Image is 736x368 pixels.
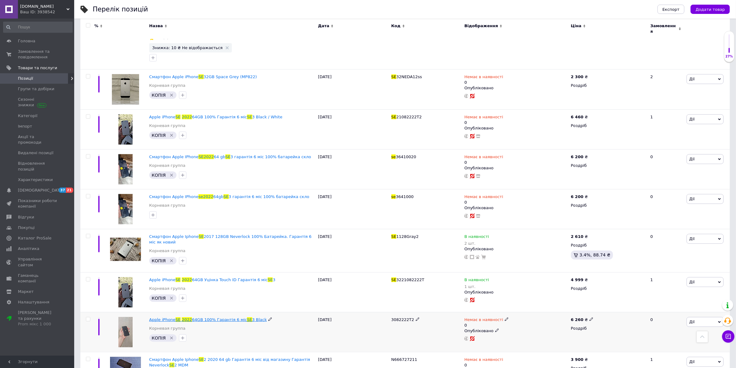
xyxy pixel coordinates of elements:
[571,243,645,248] div: Роздріб
[396,154,416,159] span: 36410020
[149,194,309,199] a: Смартфон Apple IPhonese202264gbSE3 гарантія 6 міс 100% батарейка скло
[149,357,310,367] span: 2 2020 64 gb Гарантія 6 міс від магазину Гарантія Neverlock
[464,194,503,201] span: Немає в наявності
[396,115,422,119] span: 21082222T2
[18,188,64,193] span: [DEMOGRAPHIC_DATA]
[464,205,568,211] div: Опубліковано
[118,277,133,307] img: Apple iPhone SE 2022 64GB Уцінка Touch ID Гарантія 6 міс SE3
[203,194,213,199] span: 2022
[149,163,185,168] a: Корневая группа
[396,74,422,79] span: 32NEDA12ss
[689,319,695,324] span: Дії
[18,134,57,145] span: Акції та промокоди
[18,246,39,252] span: Аналітика
[18,225,35,231] span: Покупці
[18,235,51,241] span: Каталог ProSale
[18,177,53,183] span: Характеристики
[223,194,228,199] span: SE
[149,115,283,119] a: Apple iPhoneSE202264GB 100% Гарантія 6 місSE3 Black / White
[152,173,166,178] span: КОПІЯ
[214,154,225,159] span: 64 gb
[391,23,401,29] span: Код
[580,252,610,257] span: 3.4%, 88.74 ₴
[317,110,390,150] div: [DATE]
[149,317,267,322] a: Apple iPhoneSE202264GB 100% Гарантія 6 місSE3 Black
[650,23,677,34] span: Замовлення
[149,194,199,199] span: Смартфон Apple IPhone
[149,154,311,159] a: Смартфон Apple IPhoneSE202264 gbSE3 гарантія 6 міс 100% батарейка скло
[571,114,588,120] div: ₴
[464,277,489,284] span: В наявності
[689,359,695,364] span: Дії
[647,272,685,312] div: 1
[18,38,35,44] span: Головна
[317,189,390,229] div: [DATE]
[152,93,166,98] span: КОПІЯ
[464,194,503,205] div: 0
[396,234,419,239] span: 1128Gray2
[204,154,214,159] span: 2022
[391,317,414,322] span: 3082222T2
[192,317,247,322] span: 64GB 100% Гарантія 6 міс
[317,272,390,312] div: [DATE]
[464,74,503,81] span: Немає в наявності
[149,277,176,282] span: Apple iPhone
[391,115,396,119] span: SE
[18,124,32,129] span: Імпорт
[317,70,390,110] div: [DATE]
[464,246,568,252] div: Опубліковано
[149,326,185,331] a: Корневая группа
[199,234,204,239] span: SE
[464,357,503,368] div: 0
[149,83,185,88] a: Корневая группа
[204,74,257,79] span: 32GB Space Grey (MP822)
[571,234,584,239] b: 2 610
[571,234,588,239] div: ₴
[464,165,568,171] div: Опубліковано
[149,234,199,239] span: Смартфон Apple Iphone
[689,280,695,284] span: Дії
[391,357,417,362] span: N666727211
[247,317,252,322] span: SE
[464,74,503,85] div: 0
[571,83,645,88] div: Роздріб
[18,321,57,327] div: Prom мікс 1 000
[391,234,396,239] span: SE
[18,273,57,284] span: Гаманець компанії
[464,85,568,91] div: Опубліковано
[696,7,725,12] span: Додати товар
[149,74,257,79] a: Смартфон Apple iPhoneSE32GB Space Grey (MP822)
[464,328,568,334] div: Опубліковано
[20,9,74,15] div: Ваш ID: 3938542
[213,194,223,199] span: 64gb
[464,125,568,131] div: Опубліковано
[118,317,133,347] img: Apple iPhone SE 2022 64GB 100% Гарантія 6 міс SE3 Black
[318,23,330,29] span: Дата
[169,93,174,98] svg: Видалити мітку
[18,97,57,108] span: Сезонні знижки
[198,194,203,199] span: se
[199,357,204,362] span: SE
[571,163,645,168] div: Роздріб
[3,22,73,33] input: Пошук
[464,317,503,324] span: Немає в наявності
[152,46,223,50] span: Знижка: 10 ₴ Не відображається
[571,203,645,208] div: Роздріб
[169,336,174,341] svg: Видалити мітку
[118,114,133,145] img: Apple iPhone SE 2022 64GB 100% Гарантія 6 міс SE3 Black / White
[149,203,185,208] a: Корневая группа
[18,256,57,268] span: Управління сайтом
[571,277,584,282] b: 4 999
[247,115,252,119] span: SE
[18,65,57,71] span: Товари та послуги
[657,5,685,14] button: Експорт
[571,277,588,283] div: ₴
[169,363,174,367] span: SE
[182,115,192,119] span: 2022
[20,4,66,9] span: rgp.apple.ua
[464,317,508,328] div: 0
[464,241,489,246] div: 2 шт.
[464,284,489,289] div: 1 шт.
[18,161,57,172] span: Відновлення позицій
[647,189,685,229] div: 0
